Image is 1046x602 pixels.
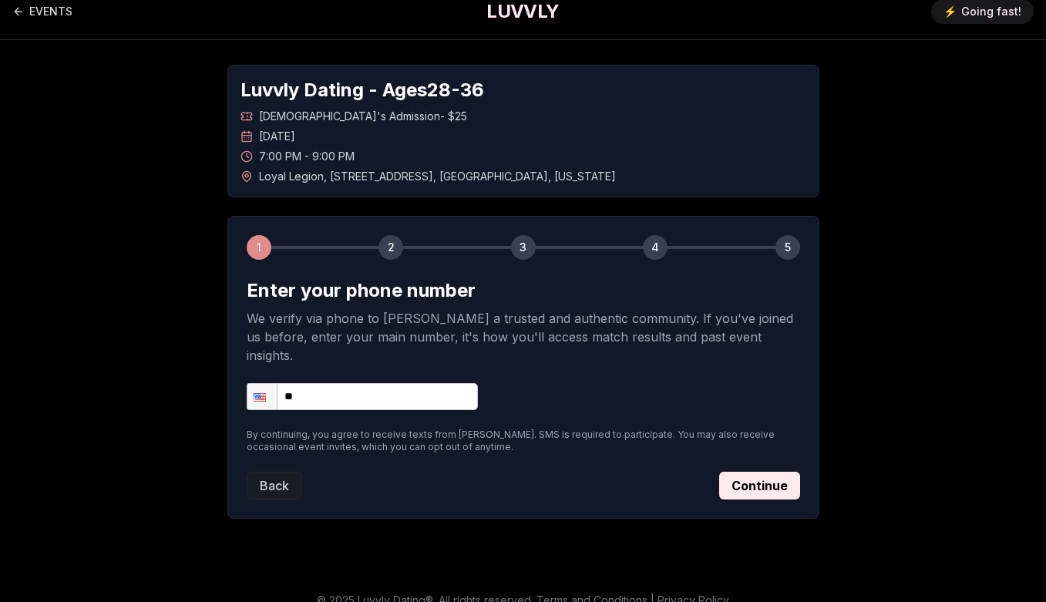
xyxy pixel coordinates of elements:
div: United States: + 1 [247,384,277,409]
div: 5 [775,235,800,260]
span: ⚡️ [943,4,957,19]
span: [DEMOGRAPHIC_DATA]'s Admission - $25 [259,109,467,124]
div: 3 [511,235,536,260]
span: Going fast! [961,4,1021,19]
h1: Luvvly Dating - Ages 28 - 36 [240,78,806,103]
button: Back [247,472,302,499]
div: 4 [643,235,668,260]
h2: Enter your phone number [247,278,800,303]
p: We verify via phone to [PERSON_NAME] a trusted and authentic community. If you've joined us befor... [247,309,800,365]
div: 2 [378,235,403,260]
span: 7:00 PM - 9:00 PM [259,149,355,164]
span: [DATE] [259,129,295,144]
p: By continuing, you agree to receive texts from [PERSON_NAME]. SMS is required to participate. You... [247,429,800,453]
div: 1 [247,235,271,260]
span: Loyal Legion , [STREET_ADDRESS] , [GEOGRAPHIC_DATA] , [US_STATE] [259,169,616,184]
button: Continue [719,472,800,499]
